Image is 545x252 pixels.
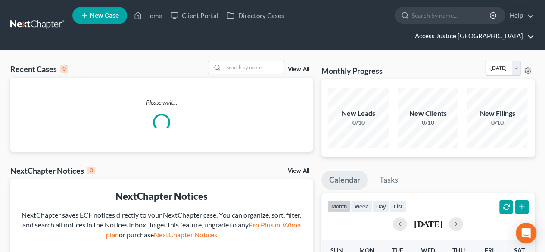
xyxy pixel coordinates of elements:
[390,200,406,212] button: list
[90,12,119,19] span: New Case
[321,65,383,76] h3: Monthly Progress
[467,118,527,127] div: 0/10
[17,190,306,203] div: NextChapter Notices
[372,200,390,212] button: day
[10,64,68,74] div: Recent Cases
[60,65,68,73] div: 0
[505,8,534,23] a: Help
[87,167,95,174] div: 0
[398,109,458,118] div: New Clients
[516,223,536,243] div: Open Intercom Messenger
[130,8,166,23] a: Home
[411,28,534,44] a: Access Justice [GEOGRAPHIC_DATA]
[414,219,442,228] h2: [DATE]
[412,7,491,23] input: Search by name...
[321,171,368,190] a: Calendar
[327,200,351,212] button: month
[467,109,527,118] div: New Filings
[288,66,309,72] a: View All
[328,109,389,118] div: New Leads
[166,8,222,23] a: Client Portal
[288,168,309,174] a: View All
[222,8,288,23] a: Directory Cases
[17,210,306,240] div: NextChapter saves ECF notices directly to your NextChapter case. You can organize, sort, filter, ...
[328,118,389,127] div: 0/10
[106,221,301,239] a: Pro Plus or Whoa plan
[10,165,95,176] div: NextChapter Notices
[10,98,313,107] p: Please wait...
[351,200,372,212] button: week
[372,171,406,190] a: Tasks
[154,230,217,239] a: NextChapter Notices
[398,118,458,127] div: 0/10
[224,61,284,74] input: Search by name...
